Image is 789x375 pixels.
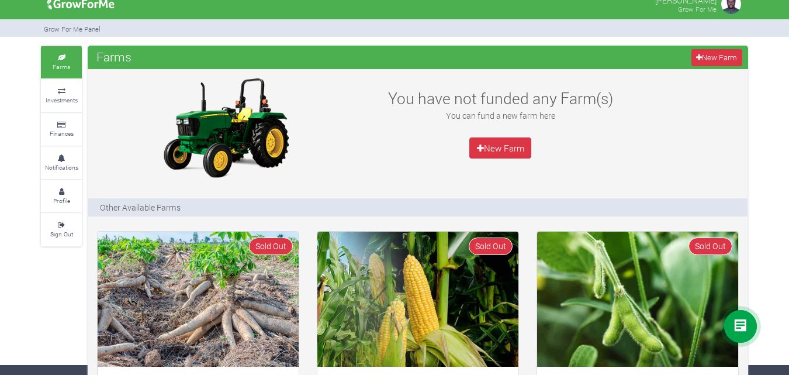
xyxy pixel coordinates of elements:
span: Sold Out [688,238,732,254]
a: Finances [41,113,82,146]
h3: You have not funded any Farm(s) [373,89,627,108]
img: growforme image [537,232,738,367]
small: Notifications [45,163,78,171]
a: New Farm [469,137,531,159]
a: New Farm [691,49,742,66]
small: Farms [53,63,70,71]
img: growforme image [98,232,299,367]
span: Farms [94,45,134,68]
small: Investments [46,96,78,104]
span: Sold Out [469,238,513,254]
a: Farms [41,46,82,78]
img: growforme image [317,232,518,367]
a: Sign Out [41,214,82,246]
p: You can fund a new farm here [373,109,627,122]
small: Grow For Me [678,5,717,13]
a: Notifications [41,147,82,179]
a: Investments [41,80,82,112]
small: Profile [53,197,70,205]
span: Sold Out [249,238,293,254]
p: Other Available Farms [100,201,181,214]
img: growforme image [153,75,299,180]
small: Grow For Me Panel [44,25,101,33]
small: Sign Out [50,230,73,238]
small: Finances [50,129,74,137]
a: Profile [41,180,82,212]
